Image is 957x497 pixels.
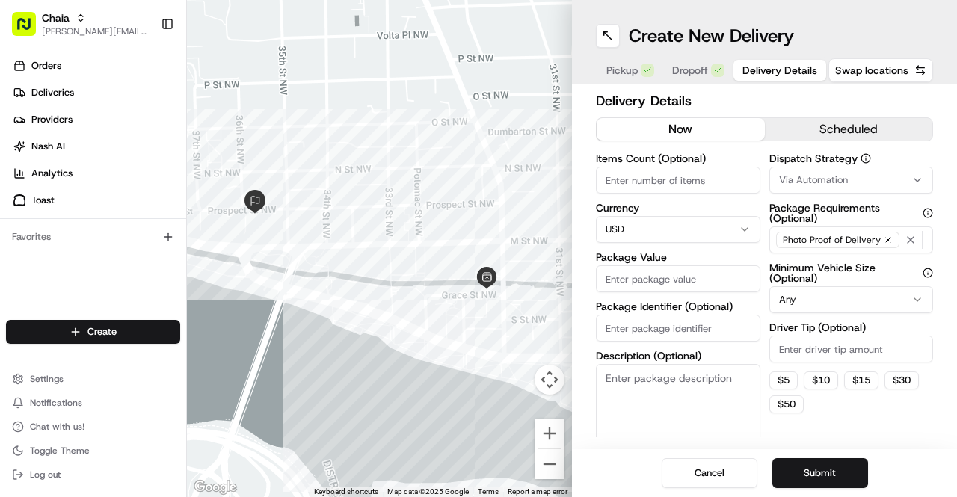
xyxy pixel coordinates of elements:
a: Providers [6,108,186,132]
input: Enter number of items [596,167,760,194]
div: 💻 [126,336,138,348]
div: 📗 [15,336,27,348]
span: Providers [31,113,73,126]
span: Deliveries [31,86,74,99]
a: Orders [6,54,186,78]
span: Chat with us! [30,421,84,433]
a: Open this area in Google Maps (opens a new window) [191,478,240,497]
button: See all [232,191,272,209]
input: Enter driver tip amount [769,336,934,362]
img: 1736555255976-a54dd68f-1ca7-489b-9aae-adbdc363a1c4 [30,232,42,244]
img: Grace Nketiah [15,258,39,282]
button: $30 [884,371,919,389]
button: Chat with us! [6,416,180,437]
button: $15 [844,371,878,389]
span: Nash AI [31,140,65,153]
img: Google [191,478,240,497]
button: Zoom out [535,449,564,479]
button: Via Automation [769,167,934,194]
span: Create [87,325,117,339]
a: Deliveries [6,81,186,105]
h1: Create New Delivery [629,24,794,48]
span: Log out [30,469,61,481]
span: Photo Proof of Delivery [783,234,881,246]
input: Enter package identifier [596,315,760,342]
p: Welcome 👋 [15,60,272,84]
span: • [194,232,200,244]
span: [PERSON_NAME] [PERSON_NAME] [46,232,191,244]
img: 1736555255976-a54dd68f-1ca7-489b-9aae-adbdc363a1c4 [15,143,42,170]
button: Toggle Theme [6,440,180,461]
span: Toggle Theme [30,445,90,457]
span: Settings [30,373,64,385]
button: [PERSON_NAME][EMAIL_ADDRESS][DOMAIN_NAME] [42,25,149,37]
label: Package Value [596,252,760,262]
button: now [597,118,765,141]
span: [DATE] [132,272,163,284]
span: Toast [31,194,55,207]
button: Submit [772,458,868,488]
label: Driver Tip (Optional) [769,322,934,333]
input: Clear [39,96,247,112]
button: Dispatch Strategy [861,153,871,164]
span: Delivery Details [742,63,817,78]
button: Notifications [6,392,180,413]
span: Analytics [31,167,73,180]
span: Via Automation [779,173,848,187]
a: Terms (opens in new tab) [478,487,499,496]
span: • [124,272,129,284]
button: scheduled [765,118,933,141]
div: Past conversations [15,194,100,206]
span: Dropoff [672,63,708,78]
span: API Documentation [141,334,240,349]
span: 11:42 AM [203,232,245,244]
span: Swap locations [835,63,908,78]
a: 📗Knowledge Base [9,328,120,355]
a: Powered byPylon [105,370,181,382]
span: [PERSON_NAME] [46,272,121,284]
label: Minimum Vehicle Size (Optional) [769,262,934,283]
span: Notifications [30,397,82,409]
div: We're available if you need us! [67,158,206,170]
button: Photo Proof of Delivery [769,226,934,253]
a: 💻API Documentation [120,328,246,355]
button: Map camera controls [535,365,564,395]
img: Toast logo [13,194,25,206]
img: Nash [15,15,45,45]
h2: Delivery Details [596,90,933,111]
button: Zoom in [535,419,564,448]
button: $5 [769,371,798,389]
div: Favorites [6,225,180,249]
span: Knowledge Base [30,334,114,349]
button: Chaia[PERSON_NAME][EMAIL_ADDRESS][DOMAIN_NAME] [6,6,155,42]
img: Joana Marie Avellanoza [15,217,39,241]
button: Swap locations [828,58,933,82]
button: Keyboard shortcuts [314,487,378,497]
button: Package Requirements (Optional) [923,208,933,218]
label: Dispatch Strategy [769,153,934,164]
a: Nash AI [6,135,186,158]
span: Orders [31,59,61,72]
span: Pickup [606,63,638,78]
span: Map data ©2025 Google [387,487,469,496]
label: Package Identifier (Optional) [596,301,760,312]
label: Items Count (Optional) [596,153,760,164]
div: Start new chat [67,143,245,158]
label: Currency [596,203,760,213]
button: Create [6,320,180,344]
button: Chaia [42,10,70,25]
button: $50 [769,395,804,413]
button: Cancel [662,458,757,488]
button: $10 [804,371,838,389]
a: Report a map error [508,487,567,496]
button: Settings [6,368,180,389]
span: Pylon [149,371,181,382]
img: 1727276513143-84d647e1-66c0-4f92-a045-3c9f9f5dfd92 [31,143,58,170]
a: Analytics [6,161,186,185]
button: Start new chat [254,147,272,165]
label: Package Requirements (Optional) [769,203,934,223]
label: Description (Optional) [596,351,760,361]
button: Log out [6,464,180,485]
